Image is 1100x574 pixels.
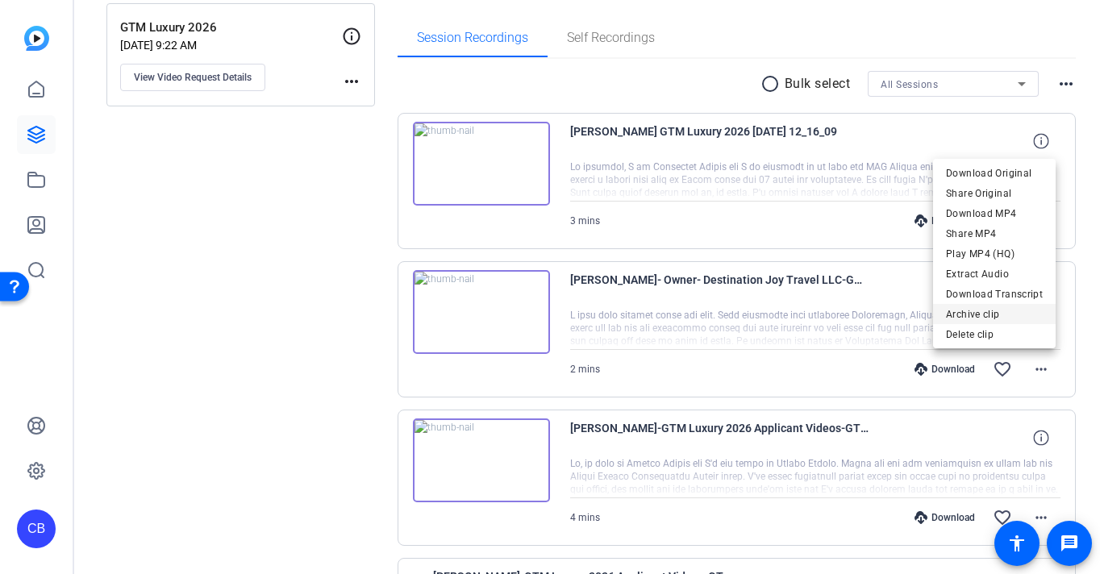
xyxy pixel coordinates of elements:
[946,204,1043,223] span: Download MP4
[946,325,1043,344] span: Delete clip
[946,244,1043,264] span: Play MP4 (HQ)
[946,224,1043,243] span: Share MP4
[946,264,1043,284] span: Extract Audio
[946,305,1043,324] span: Archive clip
[946,164,1043,183] span: Download Original
[946,285,1043,304] span: Download Transcript
[946,184,1043,203] span: Share Original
